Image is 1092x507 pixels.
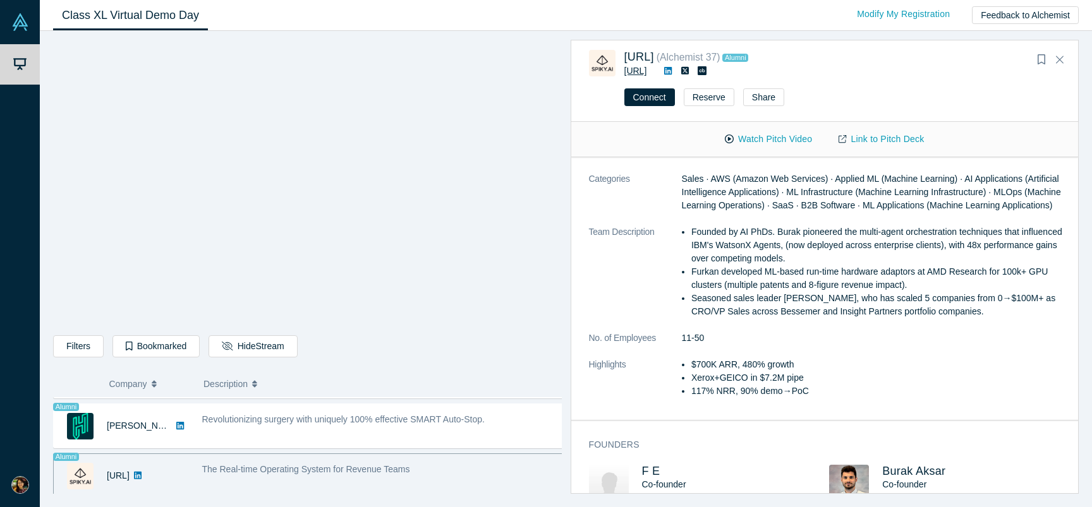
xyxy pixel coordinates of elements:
dt: Highlights [589,358,682,411]
li: $700K ARR, 480% growth [691,358,1070,371]
button: Share [743,88,784,106]
button: Bookmark [1033,51,1050,69]
button: Watch Pitch Video [712,128,825,150]
img: F E's Profile Image [589,465,629,503]
span: Co-founder [642,479,686,489]
dd: 11-50 [682,331,1071,345]
span: Alumni [53,403,79,411]
button: Connect [624,88,675,106]
button: Company [109,371,191,397]
a: [URL] [624,66,647,76]
a: [PERSON_NAME] Surgical [107,421,214,431]
span: The Real-time Operating System for Revenue Teams [202,464,410,474]
li: Furkan developed ML-based run-time hardware adaptors at AMD Research for 100k+ GPU clusters (mult... [691,265,1070,292]
span: Co-founder [882,479,926,489]
span: Alumni [53,453,79,461]
img: Spiky.ai's Logo [589,50,616,76]
h3: Founders [589,438,1053,451]
dt: Categories [589,172,682,225]
small: ( Alchemist 37 ) [657,52,720,63]
a: [URL] [624,51,654,63]
a: Burak Aksar [882,465,945,477]
span: Sales · AWS (Amazon Web Services) · Applied ML (Machine Learning) · AI Applications (Artificial I... [682,174,1061,210]
img: Hubly Surgical's Logo [67,413,94,439]
button: Close [1050,50,1069,70]
button: Feedback to Alchemist [972,6,1079,24]
img: Kathy Le's Account [11,476,29,494]
a: F E [642,465,660,477]
img: Spiky.ai's Logo [67,463,94,489]
button: Description [203,371,553,397]
button: Filters [53,335,104,357]
dt: No. of Employees [589,331,682,358]
a: Class XL Virtual Demo Day [53,1,208,30]
li: Xerox+GEICO in $7.2M pipe [691,371,1070,385]
a: Link to Pitch Deck [825,128,937,150]
span: Description [203,371,248,397]
button: Bookmarked [112,335,200,357]
a: Modify My Registration [844,3,963,25]
button: HideStream [209,335,297,357]
span: Alumni [722,54,748,62]
img: Alchemist Vault Logo [11,13,29,31]
span: Company [109,371,147,397]
li: 117% NRR, 90% demo→PoC [691,385,1070,398]
span: Revolutionizing surgery with uniquely 100% effective SMART Auto-Stop. [202,414,485,424]
a: [URL] [107,470,130,480]
img: Burak Aksar's Profile Image [829,465,869,503]
button: Reserve [684,88,734,106]
li: Founded by AI PhDs. Burak pioneered the multi-agent orchestration techniques that influenced IBM'... [691,225,1070,265]
dt: Incorporated in [589,146,682,172]
dt: Team Description [589,225,682,331]
li: Seasoned sales leader [PERSON_NAME], who has scaled 5 companies from 0→$100M+ as CRO/VP Sales acr... [691,292,1070,318]
iframe: Alchemist Class XL Demo Day: Vault [54,41,561,326]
